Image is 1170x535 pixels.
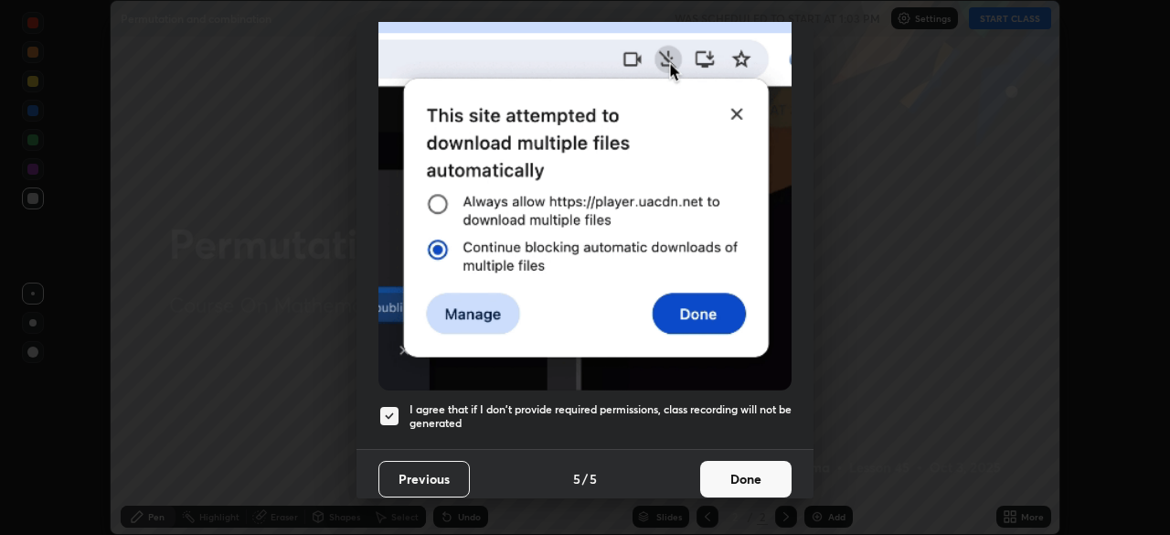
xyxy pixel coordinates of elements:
button: Done [700,461,792,498]
h4: 5 [573,469,580,488]
h5: I agree that if I don't provide required permissions, class recording will not be generated [409,402,792,431]
h4: 5 [590,469,597,488]
button: Previous [378,461,470,498]
h4: / [582,469,588,488]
